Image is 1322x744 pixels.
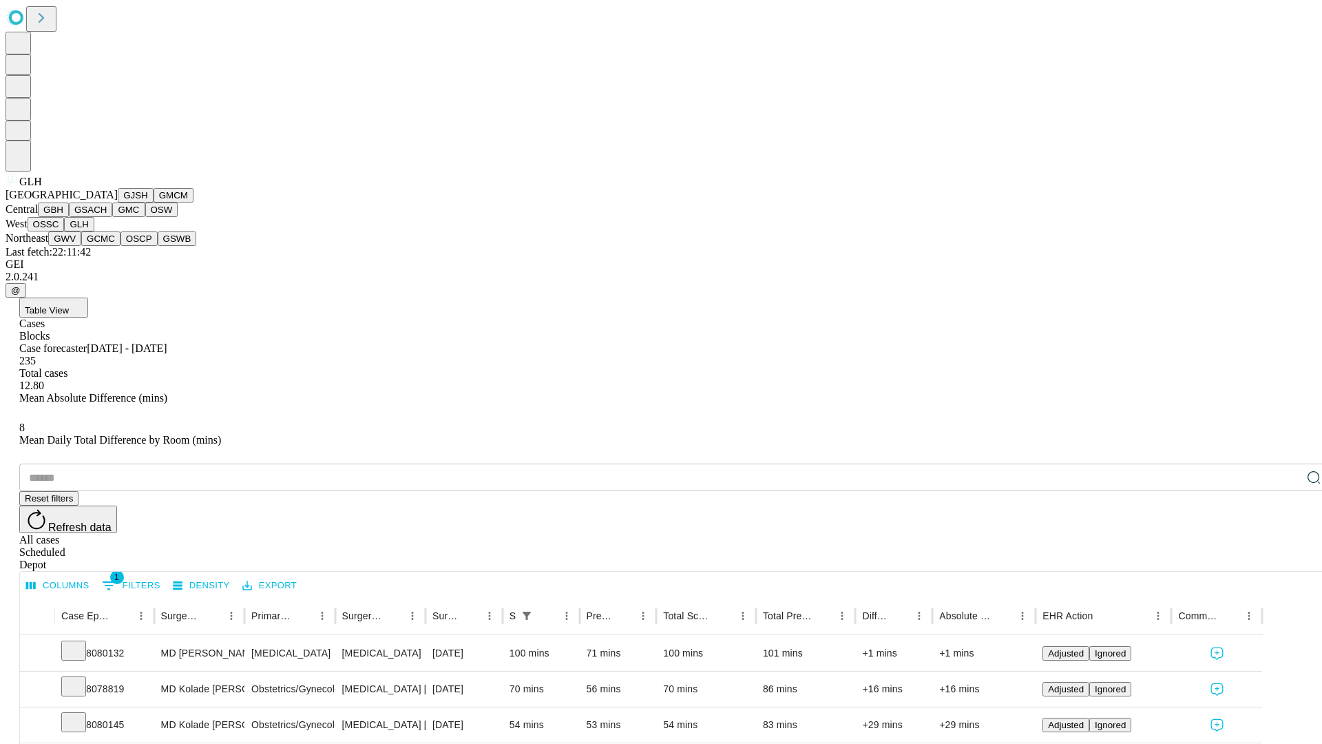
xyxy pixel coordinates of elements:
[1048,684,1084,694] span: Adjusted
[1048,648,1084,659] span: Adjusted
[714,606,733,626] button: Sort
[1042,610,1093,621] div: EHR Action
[132,606,151,626] button: Menu
[1220,606,1239,626] button: Sort
[910,606,929,626] button: Menu
[663,707,749,743] div: 54 mins
[1042,718,1089,732] button: Adjusted
[25,305,69,316] span: Table View
[1089,646,1131,661] button: Ignored
[1094,606,1113,626] button: Sort
[19,342,87,354] span: Case forecaster
[48,231,81,246] button: GWV
[939,610,992,621] div: Absolute Difference
[19,367,67,379] span: Total cases
[251,636,328,671] div: [MEDICAL_DATA]
[48,521,112,533] span: Refresh data
[1089,718,1131,732] button: Ignored
[510,672,573,707] div: 70 mins
[6,271,1316,283] div: 2.0.241
[222,606,241,626] button: Menu
[862,636,925,671] div: +1 mins
[614,606,633,626] button: Sort
[313,606,332,626] button: Menu
[64,217,94,231] button: GLH
[480,606,499,626] button: Menu
[6,218,28,229] span: West
[538,606,557,626] button: Sort
[862,610,889,621] div: Difference
[342,610,382,621] div: Surgery Name
[517,606,536,626] button: Show filters
[28,217,65,231] button: OSSC
[161,672,238,707] div: MD Kolade [PERSON_NAME] Md
[1095,720,1126,730] span: Ignored
[6,203,38,215] span: Central
[510,707,573,743] div: 54 mins
[112,203,145,217] button: GMC
[384,606,403,626] button: Sort
[862,672,925,707] div: +16 mins
[587,636,650,671] div: 71 mins
[61,610,111,621] div: Case Epic Id
[81,231,120,246] button: GCMC
[1013,606,1032,626] button: Menu
[557,606,576,626] button: Menu
[663,610,713,621] div: Total Scheduled Duration
[169,575,233,597] button: Density
[251,610,291,621] div: Primary Service
[202,606,222,626] button: Sort
[6,232,48,244] span: Northeast
[663,636,749,671] div: 100 mins
[6,283,26,298] button: @
[251,672,328,707] div: Obstetrics/Gynecology
[19,434,221,446] span: Mean Daily Total Difference by Room (mins)
[98,575,164,597] button: Show filters
[342,636,419,671] div: [MEDICAL_DATA]
[342,672,419,707] div: [MEDICAL_DATA] [MEDICAL_DATA] SIMPLE OR SINGLE
[763,672,849,707] div: 86 mins
[890,606,910,626] button: Sort
[1089,682,1131,696] button: Ignored
[1095,648,1126,659] span: Ignored
[862,707,925,743] div: +29 mins
[6,246,91,258] span: Last fetch: 22:11:42
[239,575,300,597] button: Export
[763,707,849,743] div: 83 mins
[461,606,480,626] button: Sort
[19,298,88,318] button: Table View
[161,610,201,621] div: Surgeon Name
[517,606,536,626] div: 1 active filter
[994,606,1013,626] button: Sort
[61,672,147,707] div: 8078819
[6,258,1316,271] div: GEI
[38,203,69,217] button: GBH
[161,636,238,671] div: MD [PERSON_NAME] [PERSON_NAME] Md
[154,188,193,203] button: GMCM
[432,610,459,621] div: Surgery Date
[6,189,118,200] span: [GEOGRAPHIC_DATA]
[19,506,117,533] button: Refresh data
[633,606,653,626] button: Menu
[293,606,313,626] button: Sort
[1148,606,1168,626] button: Menu
[19,392,167,404] span: Mean Absolute Difference (mins)
[1042,646,1089,661] button: Adjusted
[69,203,112,217] button: GSACH
[27,642,48,666] button: Expand
[1178,610,1218,621] div: Comments
[87,342,167,354] span: [DATE] - [DATE]
[120,231,158,246] button: OSCP
[61,707,147,743] div: 8080145
[432,672,496,707] div: [DATE]
[27,714,48,738] button: Expand
[813,606,832,626] button: Sort
[112,606,132,626] button: Sort
[510,636,573,671] div: 100 mins
[432,707,496,743] div: [DATE]
[27,678,48,702] button: Expand
[61,636,147,671] div: 8080132
[19,176,42,187] span: GLH
[763,636,849,671] div: 101 mins
[251,707,328,743] div: Obstetrics/Gynecology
